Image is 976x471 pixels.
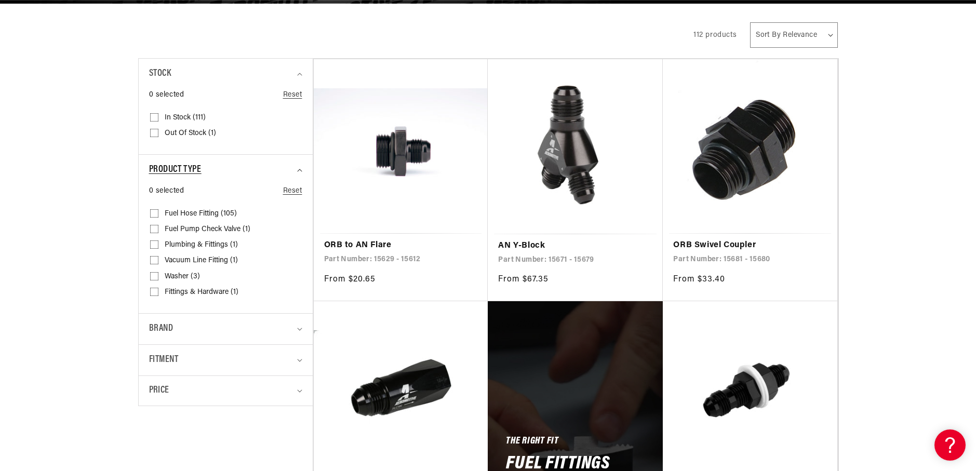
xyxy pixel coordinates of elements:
summary: Brand (0 selected) [149,314,302,344]
span: Price [149,384,169,398]
span: Fittings & Hardware (1) [165,288,238,297]
span: Brand [149,321,173,337]
summary: Price [149,376,302,406]
span: In stock (111) [165,113,206,123]
span: Stock [149,66,171,82]
span: Fitment [149,353,179,368]
summary: Fitment (0 selected) [149,345,302,375]
a: ORB to AN Flare [324,239,478,252]
a: Reset [283,89,302,101]
summary: Product type (0 selected) [149,155,302,185]
span: Vacuum Line Fitting (1) [165,256,238,265]
h5: The Right Fit [506,438,558,446]
span: Product type [149,163,202,178]
a: AN Y-Block [498,239,652,253]
a: Reset [283,185,302,197]
span: 0 selected [149,89,184,101]
span: Fuel Pump Check Valve (1) [165,225,250,234]
summary: Stock (0 selected) [149,59,302,89]
span: Fuel Hose Fitting (105) [165,209,237,219]
span: Washer (3) [165,272,200,281]
span: 0 selected [149,185,184,197]
a: ORB Swivel Coupler [673,239,827,252]
span: Plumbing & Fittings (1) [165,240,238,250]
span: 112 products [693,31,737,39]
span: Out of stock (1) [165,129,216,138]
